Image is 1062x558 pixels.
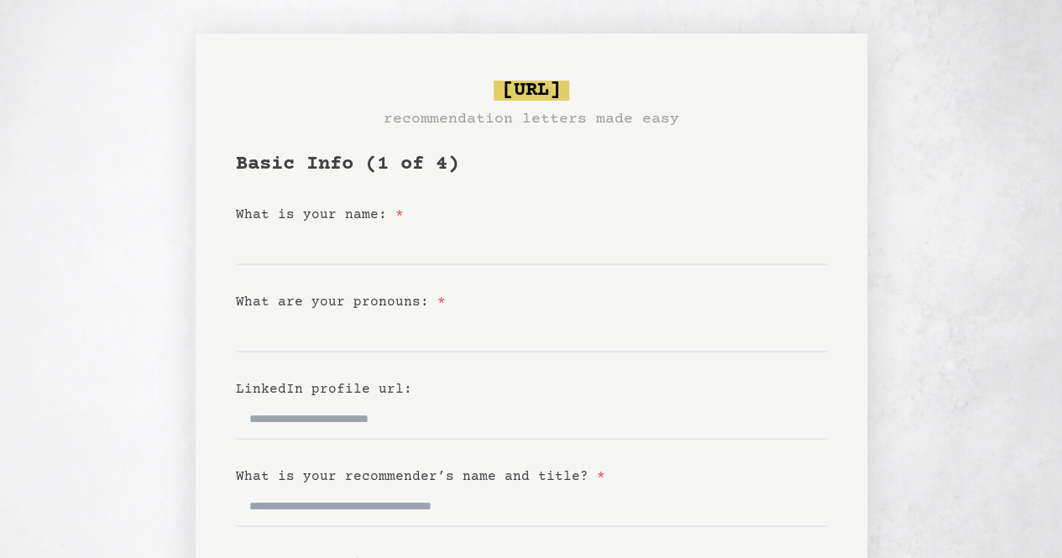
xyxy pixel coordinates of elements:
[494,81,569,101] span: [URL]
[236,382,412,397] label: LinkedIn profile url:
[236,295,446,310] label: What are your pronouns:
[384,107,679,131] h3: recommendation letters made easy
[236,151,827,178] h1: Basic Info (1 of 4)
[236,207,404,222] label: What is your name:
[236,469,605,484] label: What is your recommender’s name and title?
